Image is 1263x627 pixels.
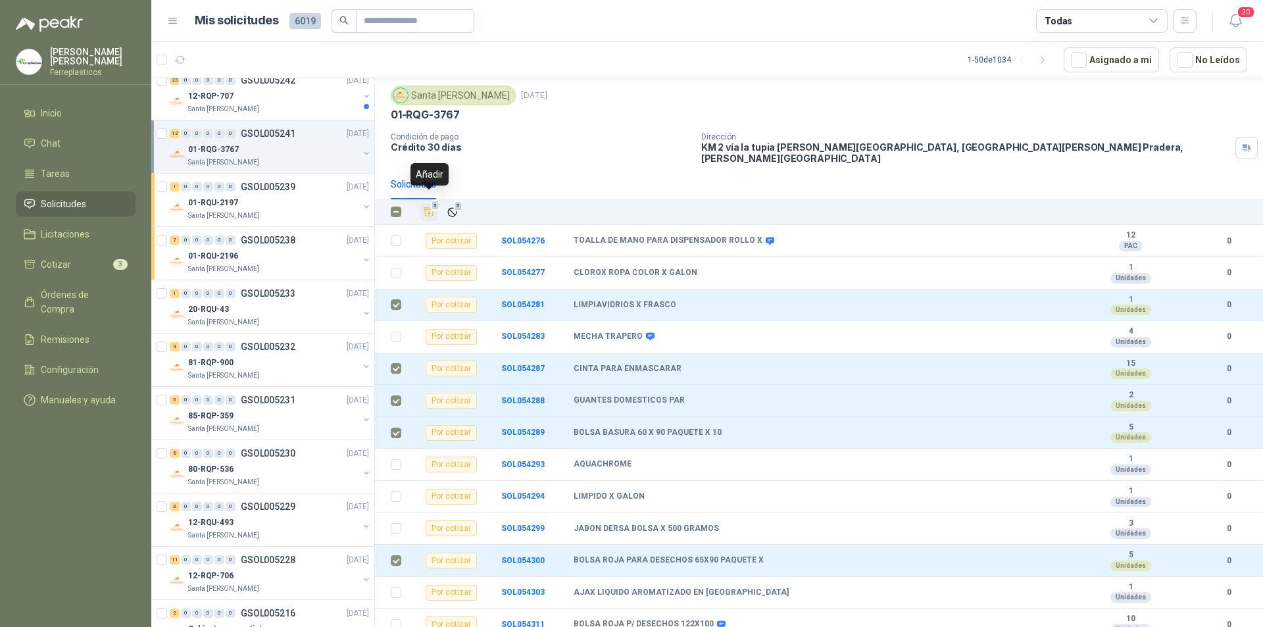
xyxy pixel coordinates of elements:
p: [DATE] [347,288,369,300]
h1: Mis solicitudes [195,11,279,30]
div: 0 [203,609,213,618]
div: 1 [170,289,180,298]
a: Chat [16,131,136,156]
div: 0 [214,502,224,511]
img: Company Logo [170,573,186,589]
p: 01-RQU-2196 [188,250,238,263]
p: 01-RQG-3767 [391,108,460,122]
b: 2 [1085,390,1176,401]
div: Unidades [1110,528,1151,539]
a: SOL054288 [501,396,545,405]
p: Santa [PERSON_NAME] [188,477,259,488]
a: Manuales y ayuda [16,388,136,413]
p: GSOL005241 [241,129,295,138]
b: 0 [1210,266,1247,279]
img: Company Logo [170,147,186,163]
div: 0 [203,395,213,405]
div: 0 [214,395,224,405]
b: 0 [1210,459,1247,471]
b: BOLSA BASURA 60 X 90 PAQUETE X 10 [574,428,722,438]
p: 12-RQU-493 [188,516,234,529]
div: Unidades [1110,273,1151,284]
a: SOL054303 [501,588,545,597]
div: 0 [181,182,191,191]
div: Por cotizar [426,553,477,568]
span: Órdenes de Compra [41,288,123,316]
div: 0 [203,342,213,351]
div: 0 [214,236,224,245]
a: 1 0 0 0 0 0 GSOL005239[DATE] Company Logo01-RQU-2197Santa [PERSON_NAME] [170,179,372,221]
div: 0 [192,395,202,405]
a: SOL054276 [501,236,545,245]
button: Asignado a mi [1064,47,1159,72]
div: 0 [214,289,224,298]
b: 0 [1210,299,1247,311]
p: Santa [PERSON_NAME] [188,104,259,114]
div: 0 [192,236,202,245]
a: SOL054287 [501,364,545,373]
div: Unidades [1110,561,1151,571]
a: SOL054277 [501,268,545,277]
div: 0 [226,502,235,511]
p: GSOL005239 [241,182,295,191]
b: 3 [1085,518,1176,529]
div: 0 [192,76,202,85]
b: CINTA PARA ENMASCARAR [574,364,681,374]
img: Logo peakr [16,16,83,32]
div: 0 [226,342,235,351]
a: 1 0 0 0 0 0 GSOL005233[DATE] Company Logo20-RQU-43Santa [PERSON_NAME] [170,286,372,328]
p: Ferreplasticos [50,68,136,76]
button: Añadir [420,203,438,221]
b: 0 [1210,363,1247,375]
img: Company Logo [170,520,186,536]
div: 4 [170,342,180,351]
span: Cotizar [41,257,71,272]
p: Condición de pago [391,132,691,141]
div: 0 [214,76,224,85]
p: Crédito 30 días [391,141,691,153]
div: PAC [1119,241,1143,251]
p: 12-RQP-706 [188,570,234,582]
p: Santa [PERSON_NAME] [188,317,259,328]
b: AJAX LIQUIDO AROMATIZADO EN [GEOGRAPHIC_DATA] [574,588,789,598]
p: Santa [PERSON_NAME] [188,370,259,381]
p: Santa [PERSON_NAME] [188,424,259,434]
div: Por cotizar [426,457,477,472]
p: GSOL005228 [241,555,295,564]
div: 0 [181,395,191,405]
a: 23 0 0 0 0 0 GSOL005242[DATE] Company Logo12-RQP-707Santa [PERSON_NAME] [170,72,372,114]
div: 0 [226,555,235,564]
div: Santa [PERSON_NAME] [391,86,516,105]
div: 0 [226,449,235,458]
a: SOL054283 [501,332,545,341]
span: 5 [454,201,463,211]
p: [DATE] [521,89,547,102]
div: 1 [170,182,180,191]
p: Santa [PERSON_NAME] [188,264,259,274]
div: Unidades [1110,305,1151,315]
p: GSOL005242 [241,76,295,85]
a: Cotizar3 [16,252,136,277]
p: [DATE] [347,447,369,460]
div: 0 [203,76,213,85]
div: 0 [192,182,202,191]
div: 0 [214,182,224,191]
b: 0 [1210,330,1247,343]
div: Unidades [1110,432,1151,443]
div: 0 [181,129,191,138]
div: 0 [214,342,224,351]
p: GSOL005230 [241,449,295,458]
span: Tareas [41,166,70,181]
b: 1 [1085,454,1176,464]
div: Por cotizar [426,265,477,281]
p: GSOL005232 [241,342,295,351]
span: Inicio [41,106,62,120]
a: SOL054289 [501,428,545,437]
div: Por cotizar [426,233,477,249]
p: 01-RQG-3767 [188,143,239,156]
b: 1 [1085,582,1176,593]
p: [DATE] [347,607,369,620]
